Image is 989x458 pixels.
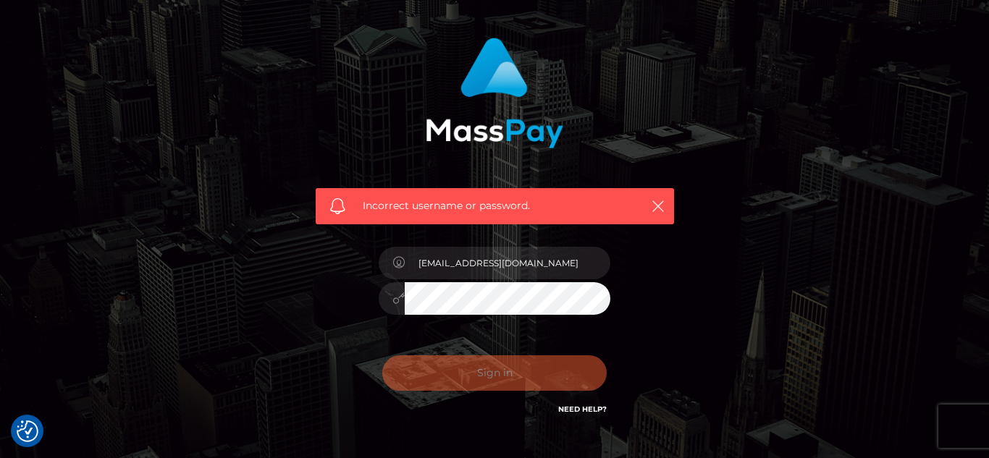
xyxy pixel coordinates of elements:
[426,38,563,148] img: MassPay Login
[17,420,38,442] button: Consent Preferences
[17,420,38,442] img: Revisit consent button
[558,404,607,414] a: Need Help?
[405,247,610,279] input: Username...
[363,198,627,213] span: Incorrect username or password.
